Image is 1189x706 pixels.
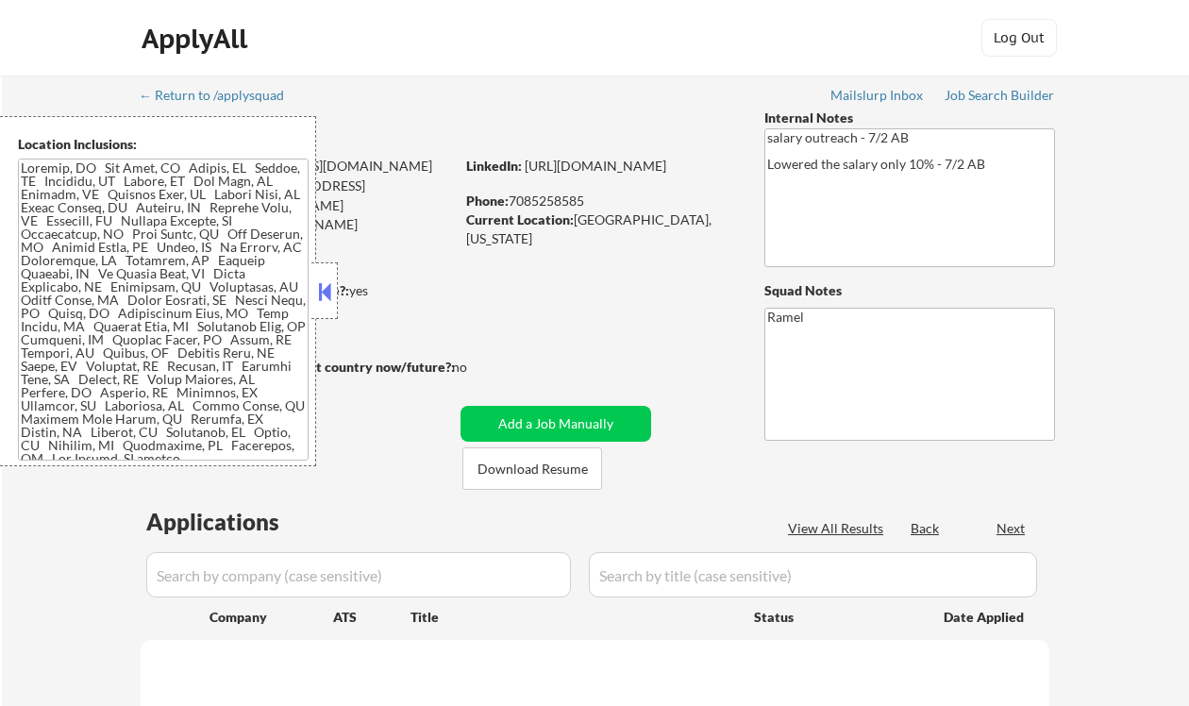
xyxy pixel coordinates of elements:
[996,519,1027,538] div: Next
[830,89,925,102] div: Mailslurp Inbox
[466,193,509,209] strong: Phone:
[525,158,666,174] a: [URL][DOMAIN_NAME]
[830,88,925,107] a: Mailslurp Inbox
[466,211,574,227] strong: Current Location:
[139,89,302,102] div: ← Return to /applysquad
[754,599,916,633] div: Status
[333,608,410,627] div: ATS
[981,19,1057,57] button: Log Out
[142,23,253,55] div: ApplyAll
[945,89,1055,102] div: Job Search Builder
[462,447,602,490] button: Download Resume
[466,192,733,210] div: 7085258585
[146,511,333,533] div: Applications
[945,88,1055,107] a: Job Search Builder
[461,406,651,442] button: Add a Job Manually
[139,88,302,107] a: ← Return to /applysquad
[209,608,333,627] div: Company
[18,135,309,154] div: Location Inclusions:
[589,552,1037,597] input: Search by title (case sensitive)
[466,210,733,247] div: [GEOGRAPHIC_DATA], [US_STATE]
[146,552,571,597] input: Search by company (case sensitive)
[764,109,1055,127] div: Internal Notes
[764,281,1055,300] div: Squad Notes
[410,608,736,627] div: Title
[788,519,889,538] div: View All Results
[944,608,1027,627] div: Date Applied
[466,158,522,174] strong: LinkedIn:
[911,519,941,538] div: Back
[452,358,506,377] div: no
